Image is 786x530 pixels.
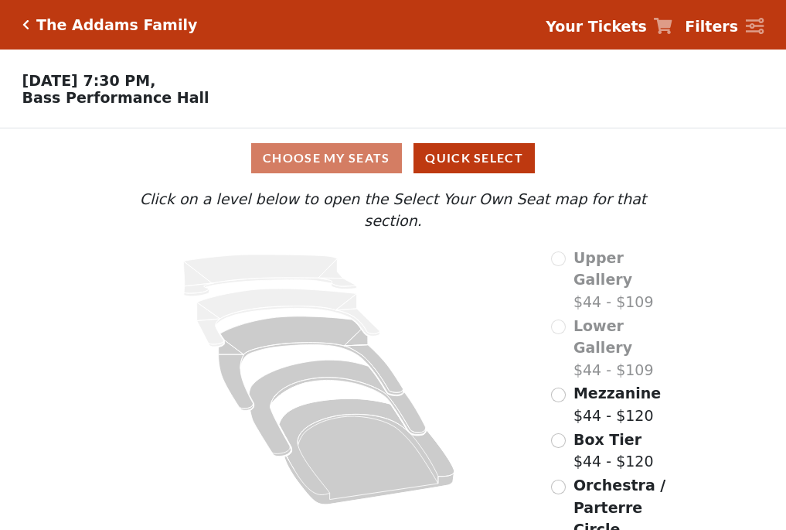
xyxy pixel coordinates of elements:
[573,317,632,357] span: Lower Gallery
[197,289,380,347] path: Lower Gallery - Seats Available: 0
[184,255,357,296] path: Upper Gallery - Seats Available: 0
[573,315,677,381] label: $44 - $109
[685,15,764,38] a: Filters
[413,143,535,173] button: Quick Select
[280,398,455,504] path: Orchestra / Parterre Circle - Seats Available: 77
[22,19,29,30] a: Click here to go back to filters
[36,16,197,34] h5: The Addams Family
[573,249,632,289] span: Upper Gallery
[573,247,677,313] label: $44 - $109
[685,18,738,35] strong: Filters
[546,15,672,38] a: Your Tickets
[573,431,641,448] span: Box Tier
[573,382,661,426] label: $44 - $120
[109,188,676,232] p: Click on a level below to open the Select Your Own Seat map for that section.
[546,18,647,35] strong: Your Tickets
[573,429,654,473] label: $44 - $120
[573,385,661,402] span: Mezzanine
